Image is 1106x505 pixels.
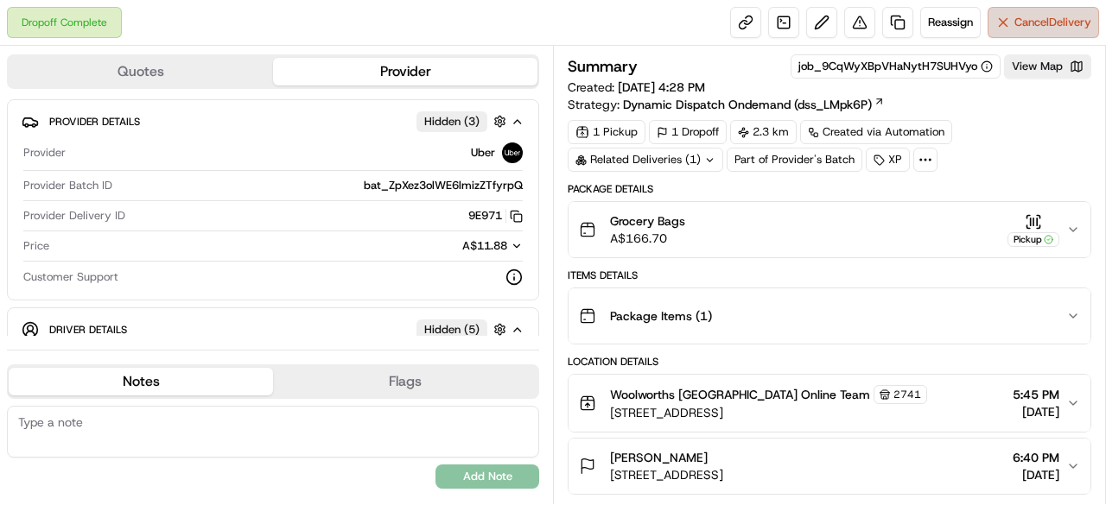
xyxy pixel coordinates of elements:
div: 2.3 km [730,120,797,144]
span: Reassign [928,15,973,30]
button: Package Items (1) [569,288,1090,344]
button: Provider DetailsHidden (3) [22,107,524,136]
span: [DATE] [1013,403,1059,420]
a: Created via Automation [800,120,952,144]
div: Items Details [568,268,1091,282]
span: bat_ZpXez3olWE6lmizZTfyrpQ [364,178,523,193]
img: uber-new-logo.jpeg [502,142,523,163]
span: Price [23,238,49,254]
span: Dynamic Dispatch Ondemand (dss_LMpk6P) [623,96,872,113]
div: Strategy: [568,96,885,113]
button: Provider [273,58,537,85]
span: 2741 [893,388,921,401]
span: Uber [471,145,495,161]
button: Quotes [9,58,273,85]
button: Pickup [1007,213,1059,247]
button: Woolworths [GEOGRAPHIC_DATA] Online Team2741[STREET_ADDRESS]5:45 PM[DATE] [569,375,1090,432]
button: CancelDelivery [988,7,1099,38]
button: Notes [9,368,273,395]
span: Woolworths [GEOGRAPHIC_DATA] Online Team [610,386,870,403]
span: Provider Details [49,115,140,129]
span: Created: [568,79,705,96]
span: Cancel Delivery [1014,15,1091,30]
h3: Summary [568,59,638,74]
span: [STREET_ADDRESS] [610,404,927,421]
button: [PERSON_NAME][STREET_ADDRESS]6:40 PM[DATE] [569,439,1090,494]
div: XP [866,148,910,172]
span: [DATE] 4:28 PM [618,79,705,95]
span: [STREET_ADDRESS] [610,466,723,483]
span: Provider Delivery ID [23,208,125,224]
div: Location Details [568,355,1091,369]
span: Package Items ( 1 ) [610,307,712,325]
button: 9E971 [468,208,523,224]
span: 6:40 PM [1013,449,1059,466]
button: View Map [1004,54,1091,79]
a: Dynamic Dispatch Ondemand (dss_LMpk6P) [623,96,885,113]
div: Package Details [568,182,1091,196]
span: [PERSON_NAME] [610,449,708,466]
div: Related Deliveries (1) [568,148,723,172]
button: Grocery BagsA$166.70Pickup [569,202,1090,257]
span: Provider Batch ID [23,178,112,193]
span: A$11.88 [462,238,507,253]
button: Reassign [920,7,981,38]
button: Flags [273,368,537,395]
span: Customer Support [23,269,118,285]
div: Pickup [1007,232,1059,247]
button: Hidden (3) [416,110,511,132]
span: 5:45 PM [1013,386,1059,403]
span: [DATE] [1013,466,1059,483]
div: 1 Dropoff [649,120,727,144]
span: Hidden ( 5 ) [424,322,480,338]
span: A$166.70 [610,230,685,247]
div: 1 Pickup [568,120,645,144]
span: Driver Details [49,323,127,337]
button: job_9CqWyXBpVHaNytH7SUHVyo [798,59,993,74]
button: A$11.88 [371,238,523,254]
span: Hidden ( 3 ) [424,114,480,129]
button: Driver DetailsHidden (5) [22,315,524,344]
span: Provider [23,145,66,161]
button: Hidden (5) [416,319,511,340]
span: Grocery Bags [610,212,685,230]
